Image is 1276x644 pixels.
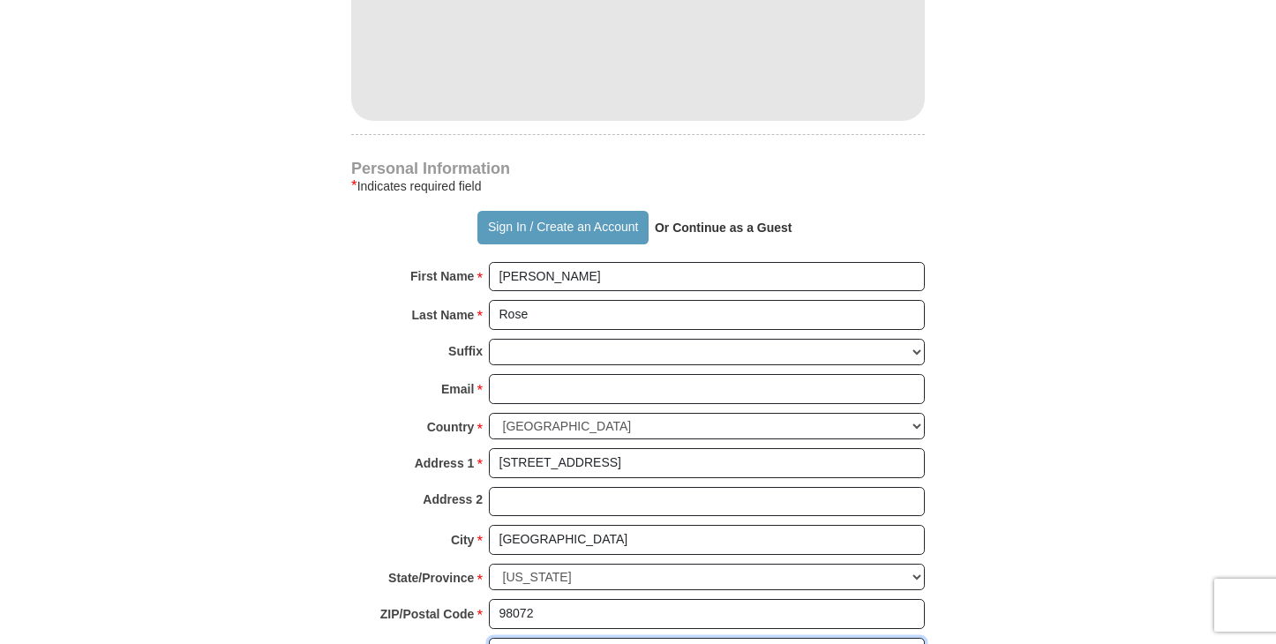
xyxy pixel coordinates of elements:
[380,602,475,626] strong: ZIP/Postal Code
[451,528,474,552] strong: City
[477,211,648,244] button: Sign In / Create an Account
[351,176,925,197] div: Indicates required field
[427,415,475,439] strong: Country
[423,487,483,512] strong: Address 2
[655,221,792,235] strong: Or Continue as a Guest
[415,451,475,476] strong: Address 1
[448,339,483,363] strong: Suffix
[351,161,925,176] h4: Personal Information
[410,264,474,288] strong: First Name
[441,377,474,401] strong: Email
[412,303,475,327] strong: Last Name
[388,565,474,590] strong: State/Province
